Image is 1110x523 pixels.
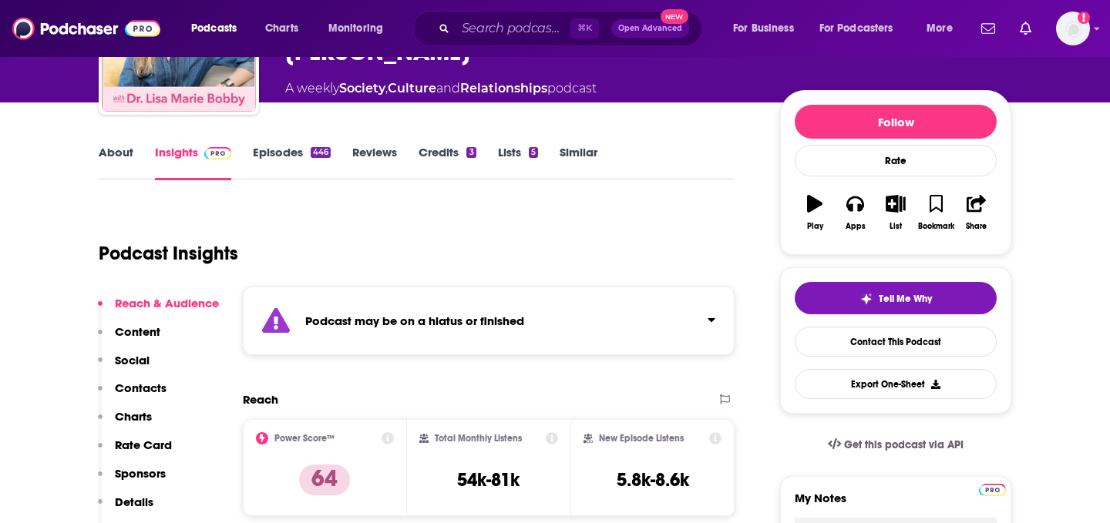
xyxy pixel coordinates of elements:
div: 446 [311,147,331,158]
a: Similar [560,145,597,180]
strong: Podcast may be on a hiatus or finished [305,313,524,328]
h3: 5.8k-8.6k [617,468,689,491]
p: Details [115,495,153,509]
button: Charts [98,409,152,438]
button: Content [98,324,160,353]
span: , [385,81,388,96]
button: Social [98,353,150,381]
p: Charts [115,409,152,424]
p: 64 [299,464,350,495]
span: New [661,9,688,24]
span: Charts [265,18,298,39]
button: Follow [795,105,997,139]
span: Logged in as megcassidy [1056,12,1090,45]
span: More [927,18,953,39]
p: Rate Card [115,438,172,452]
div: List [890,222,902,231]
span: Podcasts [191,18,237,39]
a: Lists5 [498,145,538,180]
button: Reach & Audience [98,296,219,324]
a: Culture [388,81,436,96]
span: For Podcasters [819,18,893,39]
button: Open AdvancedNew [611,19,689,38]
a: Contact This Podcast [795,327,997,357]
div: Apps [846,222,866,231]
span: Open Advanced [618,25,682,32]
p: Social [115,353,150,367]
img: tell me why sparkle [860,293,873,305]
button: Play [795,185,835,240]
img: Podchaser - Follow, Share and Rate Podcasts [12,14,160,43]
img: User Profile [1056,12,1090,45]
div: Bookmark [918,222,954,231]
h2: New Episode Listens [599,433,684,444]
button: Rate Card [98,438,172,466]
button: tell me why sparkleTell Me Why [795,282,997,314]
div: Play [807,222,823,231]
button: Show profile menu [1056,12,1090,45]
a: Relationships [460,81,547,96]
div: Rate [795,145,997,176]
button: List [876,185,916,240]
button: open menu [916,16,972,41]
a: Get this podcast via API [816,426,976,464]
h2: Power Score™ [274,433,335,444]
a: InsightsPodchaser Pro [155,145,231,180]
p: Content [115,324,160,339]
button: Apps [835,185,875,240]
span: Get this podcast via API [844,438,964,451]
button: Share [957,185,997,240]
span: and [436,81,460,96]
p: Sponsors [115,466,166,481]
button: open menu [180,16,257,41]
a: Show notifications dropdown [975,15,1001,42]
button: Details [98,495,153,523]
div: Search podcasts, credits, & more... [428,11,717,46]
img: Podchaser Pro [979,484,1006,496]
span: ⌘ K [570,18,599,39]
span: Monitoring [328,18,383,39]
label: My Notes [795,491,997,518]
div: A weekly podcast [285,79,597,98]
p: Contacts [115,381,166,395]
a: Reviews [352,145,397,180]
button: open menu [318,16,403,41]
button: Contacts [98,381,166,409]
h1: Podcast Insights [99,242,238,265]
h2: Total Monthly Listens [435,433,522,444]
a: Show notifications dropdown [1014,15,1038,42]
button: Export One-Sheet [795,369,997,399]
div: Share [966,222,987,231]
a: Episodes446 [253,145,331,180]
button: open menu [809,16,916,41]
a: Pro website [979,481,1006,496]
p: Reach & Audience [115,296,219,310]
button: open menu [722,16,813,41]
h2: Reach [243,392,278,407]
div: 5 [529,147,538,158]
h3: 54k-81k [457,468,520,491]
span: Tell Me Why [879,293,932,305]
a: Credits3 [419,145,476,180]
div: 3 [466,147,476,158]
a: About [99,145,133,180]
a: Society [339,81,385,96]
span: For Business [733,18,794,39]
svg: Add a profile image [1078,12,1090,24]
button: Bookmark [916,185,956,240]
a: Charts [255,16,308,41]
section: Click to expand status details [243,287,735,355]
button: Sponsors [98,466,166,495]
img: Podchaser Pro [204,147,231,159]
input: Search podcasts, credits, & more... [456,16,570,41]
